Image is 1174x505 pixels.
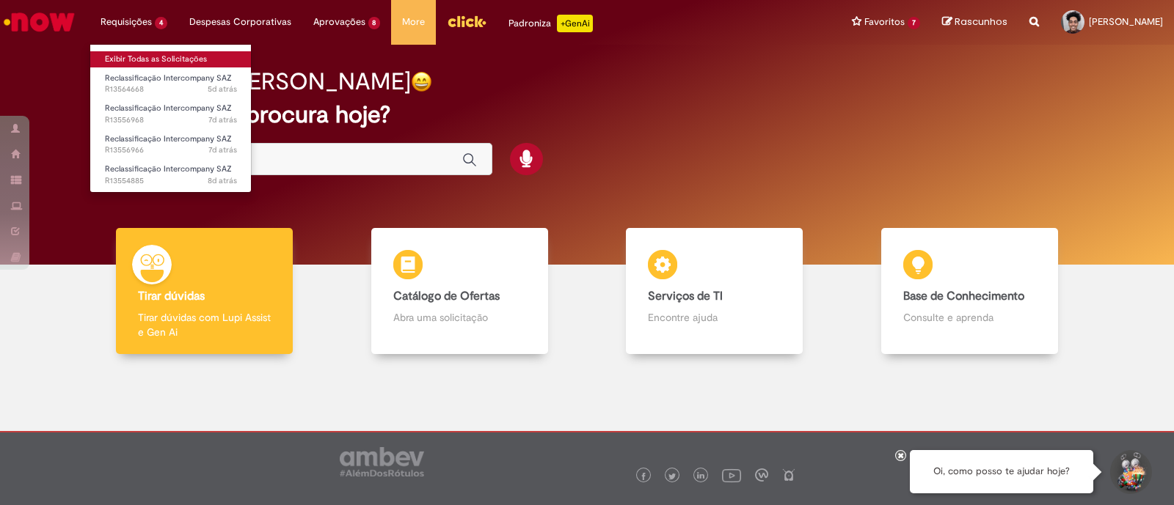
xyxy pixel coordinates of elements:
[208,84,237,95] span: 5d atrás
[368,17,381,29] span: 8
[1108,450,1152,494] button: Iniciar Conversa de Suporte
[668,473,676,480] img: logo_footer_twitter.png
[411,71,432,92] img: happy-face.png
[105,103,232,114] span: Reclassificação Intercompany SAZ
[114,69,411,95] h2: Boa tarde, [PERSON_NAME]
[208,144,237,155] time: 22/09/2025 20:23:14
[77,228,332,355] a: Tirar dúvidas Tirar dúvidas com Lupi Assist e Gen Ai
[393,310,526,325] p: Abra uma solicitação
[90,51,252,67] a: Exibir Todas as Solicitações
[105,133,232,144] span: Reclassificação Intercompany SAZ
[447,10,486,32] img: click_logo_yellow_360x200.png
[648,289,723,303] b: Serviços de TI
[903,310,1036,325] p: Consulte e aprenda
[640,473,647,480] img: logo_footer_facebook.png
[90,161,252,188] a: Aberto R13554885 : Reclassificação Intercompany SAZ
[208,114,237,125] time: 22/09/2025 20:26:20
[138,289,205,303] b: Tirar dúvidas
[105,84,237,95] span: R13564668
[910,450,1093,493] div: Oi, como posso te ajudar hoje?
[1089,15,1163,28] span: [PERSON_NAME]
[722,465,741,484] img: logo_footer_youtube.png
[648,310,781,325] p: Encontre ajuda
[864,15,905,29] span: Favoritos
[105,163,232,174] span: Reclassificação Intercompany SAZ
[208,114,237,125] span: 7d atrás
[903,289,1024,303] b: Base de Conhecimento
[955,15,1007,29] span: Rascunhos
[105,73,232,84] span: Reclassificação Intercompany SAZ
[332,228,588,355] a: Catálogo de Ofertas Abra uma solicitação
[340,447,424,476] img: logo_footer_ambev_rotulo_gray.png
[101,15,152,29] span: Requisições
[105,144,237,156] span: R13556966
[313,15,365,29] span: Aprovações
[908,17,920,29] span: 7
[755,468,768,482] img: logo_footer_workplace.png
[208,175,237,186] span: 8d atrás
[208,84,237,95] time: 24/09/2025 18:29:52
[189,15,291,29] span: Despesas Corporativas
[114,102,1060,128] h2: O que você procura hoje?
[402,15,425,29] span: More
[1,7,77,37] img: ServiceNow
[208,175,237,186] time: 22/09/2025 12:08:55
[587,228,842,355] a: Serviços de TI Encontre ajuda
[557,15,593,32] p: +GenAi
[208,144,237,155] span: 7d atrás
[90,44,252,193] ul: Requisições
[90,70,252,97] a: Aberto R13564668 : Reclassificação Intercompany SAZ
[90,131,252,158] a: Aberto R13556966 : Reclassificação Intercompany SAZ
[393,289,500,303] b: Catálogo de Ofertas
[782,468,795,482] img: logo_footer_naosei.png
[697,472,704,481] img: logo_footer_linkedin.png
[90,100,252,128] a: Aberto R13556968 : Reclassificação Intercompany SAZ
[105,175,237,187] span: R13554885
[508,15,593,32] div: Padroniza
[105,114,237,126] span: R13556968
[942,15,1007,29] a: Rascunhos
[155,17,167,29] span: 4
[138,310,271,339] p: Tirar dúvidas com Lupi Assist e Gen Ai
[842,228,1098,355] a: Base de Conhecimento Consulte e aprenda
